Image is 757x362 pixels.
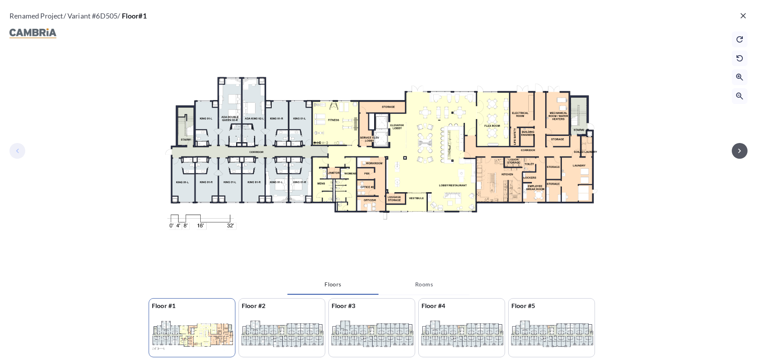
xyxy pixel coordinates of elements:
[329,299,415,313] p: Floor #3
[378,275,470,294] button: Rooms
[9,28,56,38] img: floorplanBranLogoPlug
[122,11,147,20] span: Floor#1
[287,275,378,295] button: Floors
[509,299,595,313] p: Floor #5
[149,299,235,313] p: Floor #1
[239,299,325,313] p: Floor #2
[419,299,505,313] p: Floor #4
[9,9,147,24] p: Renamed Project / Variant # 6D505 /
